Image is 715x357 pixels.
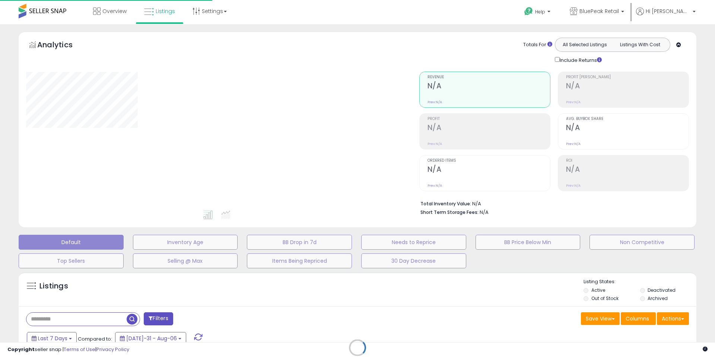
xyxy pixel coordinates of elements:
[428,100,442,104] small: Prev: N/A
[566,142,581,146] small: Prev: N/A
[361,253,466,268] button: 30 Day Decrease
[480,209,489,216] span: N/A
[7,346,129,353] div: seller snap | |
[524,7,533,16] i: Get Help
[361,235,466,250] button: Needs to Reprice
[636,7,696,24] a: Hi [PERSON_NAME]
[102,7,127,15] span: Overview
[420,200,471,207] b: Total Inventory Value:
[19,253,124,268] button: Top Sellers
[549,56,611,64] div: Include Returns
[566,159,689,163] span: ROI
[247,235,352,250] button: BB Drop in 7d
[428,75,550,79] span: Revenue
[428,117,550,121] span: Profit
[247,253,352,268] button: Items Being Repriced
[590,235,695,250] button: Non Competitive
[557,40,613,50] button: All Selected Listings
[518,1,558,24] a: Help
[428,123,550,133] h2: N/A
[566,165,689,175] h2: N/A
[476,235,581,250] button: BB Price Below Min
[523,41,552,48] div: Totals For
[612,40,668,50] button: Listings With Cost
[566,183,581,188] small: Prev: N/A
[19,235,124,250] button: Default
[566,117,689,121] span: Avg. Buybox Share
[7,346,35,353] strong: Copyright
[428,142,442,146] small: Prev: N/A
[566,82,689,92] h2: N/A
[133,253,238,268] button: Selling @ Max
[646,7,690,15] span: Hi [PERSON_NAME]
[156,7,175,15] span: Listings
[428,165,550,175] h2: N/A
[566,123,689,133] h2: N/A
[566,100,581,104] small: Prev: N/A
[428,183,442,188] small: Prev: N/A
[133,235,238,250] button: Inventory Age
[37,40,87,52] h5: Analytics
[420,209,479,215] b: Short Term Storage Fees:
[428,82,550,92] h2: N/A
[420,199,683,208] li: N/A
[566,75,689,79] span: Profit [PERSON_NAME]
[535,9,545,15] span: Help
[428,159,550,163] span: Ordered Items
[579,7,619,15] span: BluePeak Retail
